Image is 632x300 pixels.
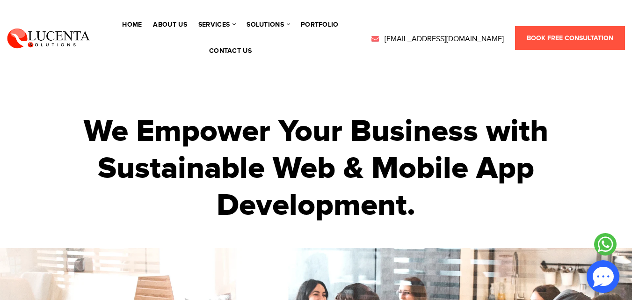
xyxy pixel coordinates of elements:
[7,27,90,49] img: Lucenta Solutions
[198,22,235,28] a: services
[247,22,290,28] a: solutions
[515,26,625,50] a: Book Free Consultation
[370,34,504,45] a: [EMAIL_ADDRESS][DOMAIN_NAME]
[527,34,613,42] span: Book Free Consultation
[59,113,574,225] h1: We Empower Your Business with Sustainable Web & Mobile App Development.
[209,48,252,54] a: contact us
[574,241,632,286] iframe: chat widget
[122,22,142,28] a: Home
[153,22,187,28] a: About Us
[301,22,339,28] a: portfolio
